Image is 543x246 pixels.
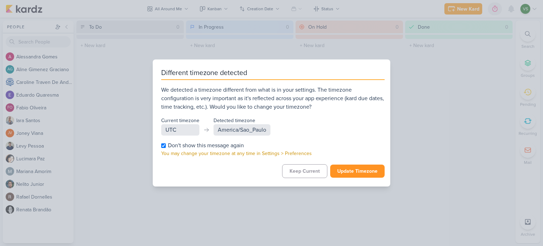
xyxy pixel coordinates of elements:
[161,150,385,157] div: You may change your timezone at any time in Settings > Preferences
[161,117,199,124] div: Current timezone
[161,124,199,136] div: UTC
[161,68,385,80] div: Different timezone detected
[161,143,166,148] input: Don't show this message again
[282,164,327,178] button: Keep Current
[214,124,270,136] div: America/Sao_Paulo
[161,86,385,111] div: We detected a timezone different from what is in your settings. The timezone configuration is ver...
[330,165,385,178] button: Update Timezone
[168,141,244,150] span: Don't show this message again
[214,117,270,124] div: Detected timezone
